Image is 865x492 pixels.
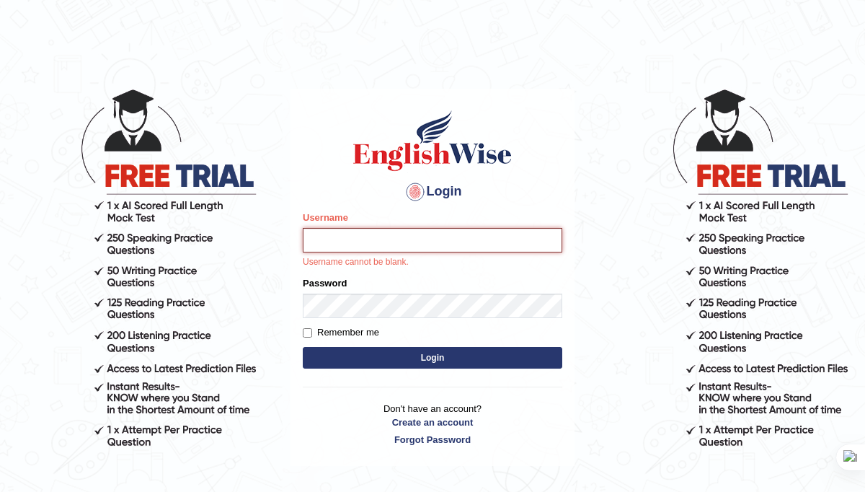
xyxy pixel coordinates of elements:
label: Username [303,211,348,224]
label: Password [303,276,347,290]
label: Remember me [303,325,379,340]
p: Username cannot be blank. [303,256,562,269]
h4: Login [303,180,562,203]
a: Forgot Password [303,433,562,447]
input: Remember me [303,328,312,338]
p: Don't have an account? [303,402,562,447]
a: Create an account [303,416,562,429]
button: Login [303,347,562,369]
img: Logo of English Wise sign in for intelligent practice with AI [350,108,515,173]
